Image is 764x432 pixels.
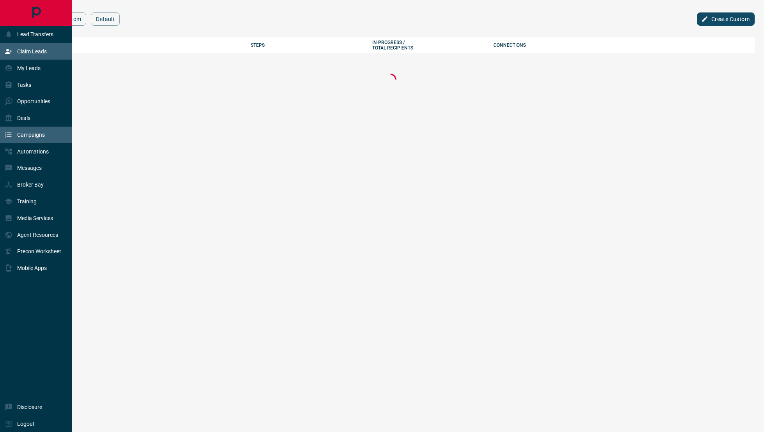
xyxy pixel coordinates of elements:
button: Create Custom [697,12,755,26]
button: Default [91,12,120,26]
th: Campaign [27,37,245,53]
th: actions [609,37,755,53]
th: Steps [245,37,366,53]
th: Connections [488,37,609,53]
th: In Progress / Total Recipients [366,37,488,53]
div: Loading [383,72,398,88]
